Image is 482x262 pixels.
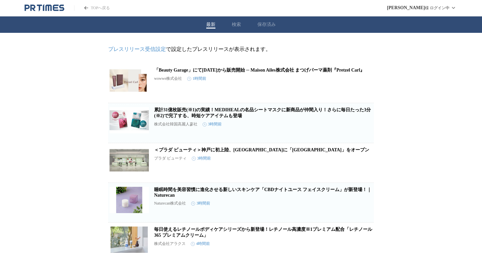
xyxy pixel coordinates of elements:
[257,22,276,28] button: 保存済み
[110,147,149,173] img: ＜プラダ ビューティ＞神戸に初上陸、大丸神戸店に「プラダ ビューティ ストア」をオープン
[192,156,211,161] time: 3時間前
[154,241,186,247] p: 株式会社アラクス
[154,121,197,127] p: 株式会社韓国高麗人蔘社
[25,4,64,12] a: PR TIMESのトップページはこちら
[110,227,149,253] img: 毎日使えるレチノールボディケアシリーズから新登場！レチノール高濃度※1プレミアム配合「レチノール365 プレミアムクリーム」
[191,201,210,206] time: 3時間前
[232,22,241,28] button: 検索
[154,227,372,238] a: 毎日使えるレチノールボディケアシリーズから新登場！レチノール高濃度※1プレミアム配合「レチノール365 プレミアムクリーム」
[74,5,110,11] a: PR TIMESのトップページはこちら
[108,46,374,53] p: で設定したプレスリリースが表示されます。
[154,76,182,81] p: wowwe株式会社
[110,107,149,133] img: 累計31億枚販売(※1)の実績！MEDIHEALの名品シートマスクに新商品が仲間入り！さらに毎日たった3分(※2)で完了する、時短ケアアイテムも登場
[154,147,369,152] a: ＜プラダ ビューティ＞神戸に初上陸、[GEOGRAPHIC_DATA]に「[GEOGRAPHIC_DATA]」をオープン
[191,241,210,247] time: 4時間前
[154,156,187,161] p: プラダ ビューティ
[154,201,186,206] p: Naturecan株式会社
[154,107,371,118] a: 累計31億枚販売(※1)の実績！MEDIHEALの名品シートマスクに新商品が仲間入り！さらに毎日たった3分(※2)で完了する、時短ケアアイテムも登場
[203,121,222,127] time: 3時間前
[187,76,206,81] time: 1時間前
[110,187,149,213] img: 睡眠時間を美容習慣に進化させる新しいスキンケア「CBDナイトユース フェイスクリーム」が新登場！｜Naturecan
[110,67,149,94] img: 「Beauty Garage」にて9月16日から販売開始 ─ Maison Ailes株式会社 まつげパーマ薬剤『Pretzel Carl』
[154,187,372,198] a: 睡眠時間を美容習慣に進化させる新しいスキンケア「CBDナイトユース フェイスクリーム」が新登場！｜Naturecan
[206,22,215,28] button: 最新
[108,46,166,52] a: プレスリリース受信設定
[387,5,425,11] span: [PERSON_NAME]
[154,68,365,73] a: 「Beauty Garage」にて[DATE]から販売開始 ─ Maison Ailes株式会社 まつげパーマ薬剤『Pretzel Carl』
